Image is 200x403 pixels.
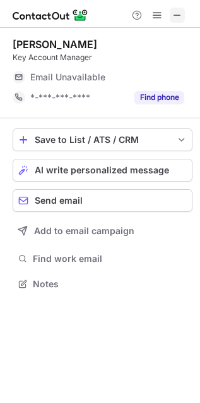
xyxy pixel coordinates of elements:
[134,91,184,104] button: Reveal Button
[13,189,192,212] button: Send email
[13,8,88,23] img: ContactOut v5.3.10
[13,128,192,151] button: save-profile-one-click
[13,250,192,268] button: Find work email
[33,253,187,264] span: Find work email
[13,159,192,182] button: AI write personalized message
[30,71,105,83] span: Email Unavailable
[35,135,170,145] div: Save to List / ATS / CRM
[35,165,169,175] span: AI write personalized message
[13,38,97,51] div: [PERSON_NAME]
[34,226,134,236] span: Add to email campaign
[13,220,192,242] button: Add to email campaign
[13,52,192,63] div: Key Account Manager
[13,275,192,293] button: Notes
[33,278,187,290] span: Notes
[35,195,83,206] span: Send email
